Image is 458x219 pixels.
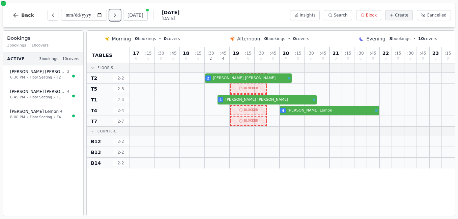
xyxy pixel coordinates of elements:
[10,69,66,74] span: [PERSON_NAME] [PERSON_NAME]
[135,36,138,41] span: 0
[91,160,101,166] span: B14
[235,57,237,60] span: 0
[7,35,79,41] h3: Bookings
[172,57,174,60] span: 0
[288,36,290,41] span: •
[48,10,58,21] button: Previous day
[123,10,148,21] button: [DATE]
[113,75,129,81] span: 2 - 2
[7,7,39,23] button: Back
[293,36,296,41] span: 0
[417,10,451,20] button: Cancelled
[6,85,81,104] button: [PERSON_NAME] [PERSON_NAME]46:45 PM•Floor Seating•T1
[297,57,299,60] span: 0
[183,51,189,56] span: 18
[91,86,97,92] span: T5
[366,12,377,18] span: Block
[164,36,180,41] span: covers
[418,36,437,41] span: covers
[91,107,97,114] span: T4
[113,160,129,166] span: 2 - 2
[427,12,447,18] span: Cancelled
[112,35,131,42] span: Morning
[272,57,274,60] span: 0
[356,10,381,20] button: Block
[91,118,97,125] span: T7
[418,36,424,41] span: 10
[382,51,389,56] span: 22
[30,75,52,80] span: Floor Seating
[197,57,199,60] span: 0
[145,51,151,55] span: : 15
[390,36,410,41] span: bookings
[264,36,267,41] span: 0
[158,51,164,55] span: : 30
[10,89,66,94] span: [PERSON_NAME] [PERSON_NAME]
[113,86,129,92] span: 2 - 3
[395,12,408,18] span: Create
[445,51,451,55] span: : 15
[270,51,276,55] span: : 45
[247,57,249,60] span: 0
[295,51,301,55] span: : 15
[30,95,52,100] span: Floor Seating
[233,51,239,56] span: 19
[91,138,101,145] span: B12
[26,115,28,120] span: •
[135,36,156,41] span: bookings
[395,51,401,55] span: : 15
[53,75,55,80] span: •
[10,95,25,100] span: 6:45 PM
[347,57,349,60] span: 0
[6,105,81,124] button: [PERSON_NAME] Lemon48:00 PM•Floor Seating•T4
[207,76,209,81] span: 2
[222,57,224,60] span: 4
[282,108,284,113] span: 4
[366,35,385,42] span: Evening
[283,51,289,56] span: 20
[147,57,149,60] span: 0
[195,51,201,55] span: : 15
[237,35,260,42] span: Afternoon
[159,36,161,41] span: •
[10,75,25,81] span: 6:30 PM
[135,57,137,60] span: 0
[245,51,251,55] span: : 15
[91,96,97,103] span: T1
[390,36,392,41] span: 3
[290,10,320,20] button: Insights
[225,97,311,103] span: [PERSON_NAME] [PERSON_NAME]
[420,51,426,55] span: : 45
[422,57,424,60] span: 0
[360,57,362,60] span: 0
[113,150,129,155] span: 2 - 2
[21,13,34,18] span: Back
[345,51,351,55] span: : 15
[300,12,316,18] span: Insights
[260,57,262,60] span: 0
[39,56,58,62] span: 3 bookings
[92,52,113,59] span: Tables
[335,57,337,60] span: 0
[320,51,326,55] span: : 45
[162,9,179,16] span: [DATE]
[162,16,179,21] span: [DATE]
[207,51,214,55] span: : 30
[210,57,212,60] span: 2
[53,95,55,100] span: •
[160,57,162,60] span: 0
[10,115,25,120] span: 8:00 PM
[370,51,376,55] span: : 45
[91,149,101,156] span: B13
[7,56,25,62] span: Active
[6,65,81,84] button: [PERSON_NAME] [PERSON_NAME]26:30 PM•Floor Seating•T2
[307,51,314,55] span: : 30
[97,129,119,134] span: Counter...
[407,51,413,55] span: : 30
[7,43,26,49] span: 3 bookings
[213,75,286,81] span: [PERSON_NAME] [PERSON_NAME]
[293,36,309,41] span: covers
[67,69,69,75] span: 2
[220,51,226,55] span: : 45
[310,57,312,60] span: 0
